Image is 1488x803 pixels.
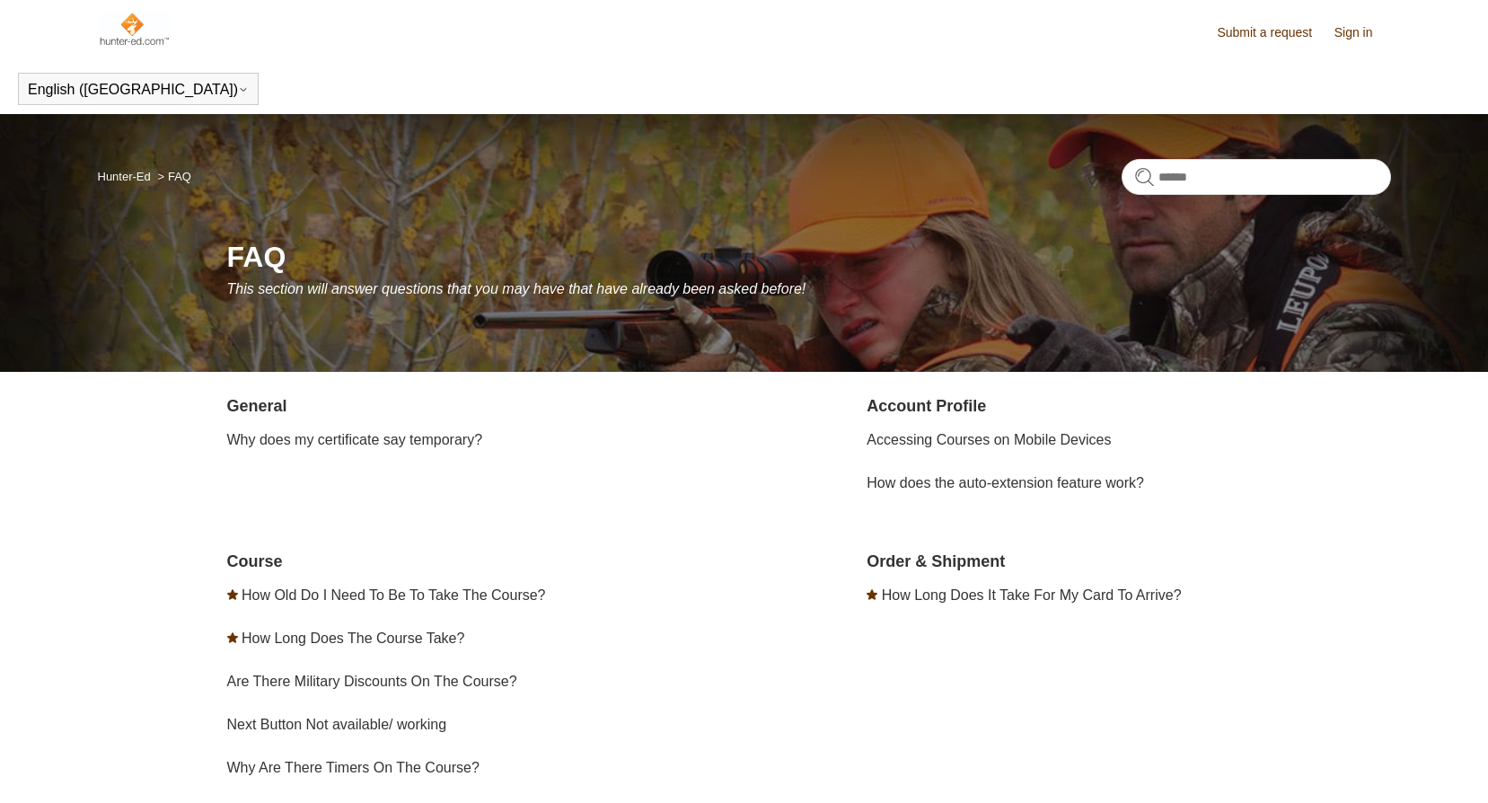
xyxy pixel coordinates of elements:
img: Hunter-Ed Help Center home page [98,11,171,47]
a: Why Are There Timers On The Course? [227,760,480,775]
a: How Old Do I Need To Be To Take The Course? [242,587,546,603]
a: Submit a request [1217,23,1330,42]
a: Next Button Not available/ working [227,717,447,732]
h1: FAQ [227,235,1391,278]
p: This section will answer questions that you may have that have already been asked before! [227,278,1391,300]
a: How Long Does It Take For My Card To Arrive? [882,587,1182,603]
input: Search [1122,159,1391,195]
a: How does the auto-extension feature work? [867,475,1144,490]
svg: Promoted article [227,632,238,643]
a: Sign in [1334,23,1391,42]
li: FAQ [154,170,191,183]
a: General [227,397,287,415]
a: How Long Does The Course Take? [242,631,464,646]
button: English ([GEOGRAPHIC_DATA]) [28,82,249,98]
a: Why does my certificate say temporary? [227,432,483,447]
a: Order & Shipment [867,552,1005,570]
a: Are There Military Discounts On The Course? [227,674,517,689]
svg: Promoted article [867,589,877,600]
svg: Promoted article [227,589,238,600]
a: Account Profile [867,397,986,415]
div: Live chat [1428,743,1475,790]
li: Hunter-Ed [98,170,154,183]
a: Course [227,552,283,570]
a: Hunter-Ed [98,170,151,183]
a: Accessing Courses on Mobile Devices [867,432,1111,447]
